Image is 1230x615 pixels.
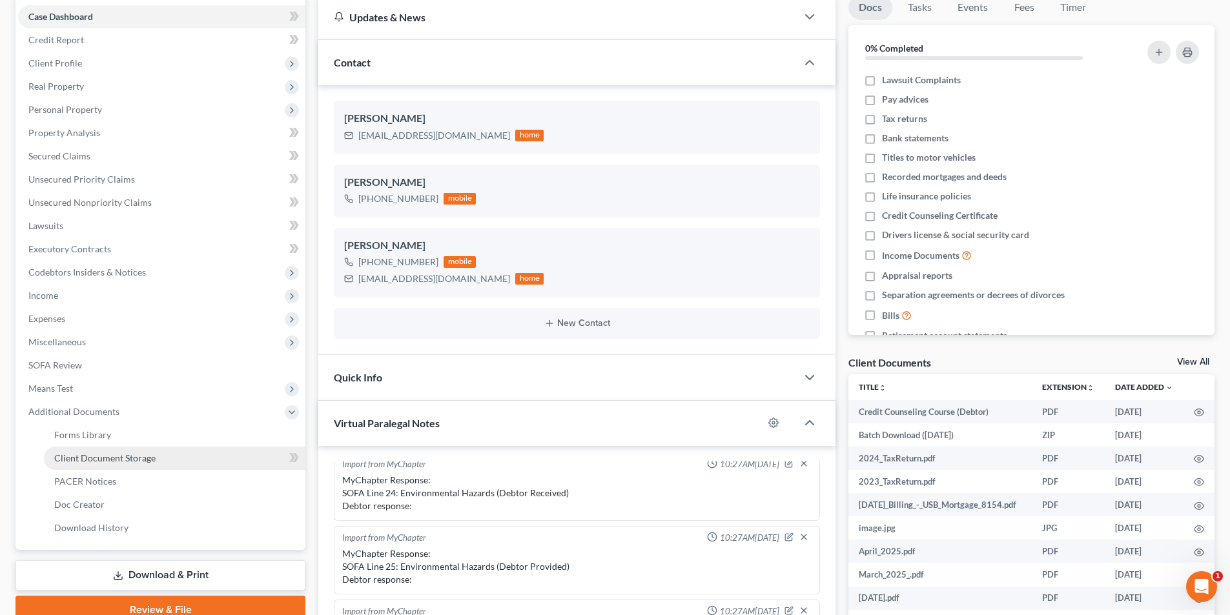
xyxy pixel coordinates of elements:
[18,121,305,145] a: Property Analysis
[848,587,1032,610] td: [DATE].pdf
[28,243,111,254] span: Executory Contracts
[358,256,438,268] div: [PHONE_NUMBER]
[44,447,305,470] a: Client Document Storage
[882,329,1007,342] span: Retirement account statements
[344,318,810,328] button: New Contact
[848,356,931,369] div: Client Documents
[15,560,305,590] a: Download & Print
[342,532,426,545] div: Import from MyChapter
[44,423,305,447] a: Forms Library
[54,429,111,440] span: Forms Library
[1032,587,1105,610] td: PDF
[28,220,63,231] span: Lawsuits
[344,111,810,126] div: [PERSON_NAME]
[848,470,1032,493] td: 2023_TaxReturn.pdf
[334,10,781,24] div: Updates & News
[444,193,476,205] div: mobile
[342,547,812,586] div: MyChapter Response: SOFA Line 25: Environmental Hazards (Debtor Provided) Debtor response:
[882,269,952,282] span: Appraisal reports
[882,151,976,164] span: Titles to motor vehicles
[515,130,544,141] div: home
[18,145,305,168] a: Secured Claims
[1105,516,1184,539] td: [DATE]
[1032,539,1105,563] td: PDF
[358,272,510,285] div: [EMAIL_ADDRESS][DOMAIN_NAME]
[848,539,1032,563] td: April_2025.pdf
[342,458,426,471] div: Import from MyChapter
[865,43,923,54] strong: 0% Completed
[1042,382,1094,392] a: Extensionunfold_more
[344,238,810,254] div: [PERSON_NAME]
[1032,493,1105,516] td: PDF
[848,516,1032,539] td: image.jpg
[882,190,971,203] span: Life insurance policies
[28,359,82,370] span: SOFA Review
[344,175,810,190] div: [PERSON_NAME]
[848,423,1032,447] td: Batch Download ([DATE])
[334,417,440,429] span: Virtual Paralegal Notes
[1032,470,1105,493] td: PDF
[882,112,927,125] span: Tax returns
[54,452,156,463] span: Client Document Storage
[1105,447,1184,470] td: [DATE]
[882,288,1065,301] span: Separation agreements or decrees of divorces
[28,197,152,208] span: Unsecured Nonpriority Claims
[882,132,948,145] span: Bank statements
[848,400,1032,423] td: Credit Counseling Course (Debtor)
[882,170,1007,183] span: Recorded mortgages and deeds
[1115,382,1173,392] a: Date Added expand_more
[848,493,1032,516] td: [DATE]_Billing_-_USB_Mortgage_8154.pdf
[28,313,65,324] span: Expenses
[882,309,899,322] span: Bills
[515,273,544,285] div: home
[1032,400,1105,423] td: PDF
[28,57,82,68] span: Client Profile
[1105,563,1184,586] td: [DATE]
[334,56,371,68] span: Contact
[28,290,58,301] span: Income
[28,174,135,185] span: Unsecured Priority Claims
[879,384,887,392] i: unfold_more
[28,104,102,115] span: Personal Property
[28,383,73,394] span: Means Test
[1105,400,1184,423] td: [DATE]
[28,336,86,347] span: Miscellaneous
[358,192,438,205] div: [PHONE_NUMBER]
[28,267,146,277] span: Codebtors Insiders & Notices
[1032,563,1105,586] td: PDF
[358,129,510,142] div: [EMAIL_ADDRESS][DOMAIN_NAME]
[18,5,305,28] a: Case Dashboard
[882,209,998,222] span: Credit Counseling Certificate
[18,237,305,261] a: Executory Contracts
[882,249,959,262] span: Income Documents
[1213,571,1223,581] span: 1
[44,470,305,493] a: PACER Notices
[28,127,100,138] span: Property Analysis
[1177,358,1209,367] a: View All
[720,458,779,470] span: 10:27AM[DATE]
[1186,571,1217,602] iframe: Intercom live chat
[444,256,476,268] div: mobile
[28,81,84,92] span: Real Property
[18,214,305,237] a: Lawsuits
[44,493,305,516] a: Doc Creator
[859,382,887,392] a: Titleunfold_more
[1032,423,1105,447] td: ZIP
[28,406,119,417] span: Additional Documents
[882,74,961,86] span: Lawsuit Complaints
[848,447,1032,470] td: 2024_TaxReturn.pdf
[54,522,128,533] span: Download History
[18,28,305,52] a: Credit Report
[18,191,305,214] a: Unsecured Nonpriority Claims
[848,563,1032,586] td: March_2025_.pdf
[28,34,84,45] span: Credit Report
[720,532,779,544] span: 10:27AM[DATE]
[1165,384,1173,392] i: expand_more
[1032,447,1105,470] td: PDF
[54,476,116,487] span: PACER Notices
[28,150,90,161] span: Secured Claims
[1105,493,1184,516] td: [DATE]
[342,474,812,512] div: MyChapter Response: SOFA Line 24: Environmental Hazards (Debtor Received) Debtor response:
[18,168,305,191] a: Unsecured Priority Claims
[1105,470,1184,493] td: [DATE]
